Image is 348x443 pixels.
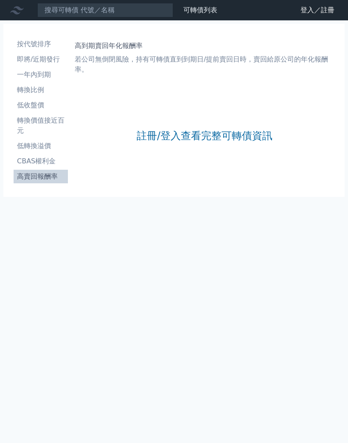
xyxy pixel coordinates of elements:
li: 一年內到期 [14,70,68,80]
li: 轉換價值接近百元 [14,115,68,136]
a: 按代號排序 [14,37,68,51]
p: 若公司無倒閉風險，持有可轉債直到到期日/提前賣回日時，賣回給原公司的年化報酬率。 [75,54,334,75]
a: 登入／註冊 [294,3,341,17]
li: 轉換比例 [14,85,68,95]
h1: 高到期賣回年化報酬率 [75,41,334,51]
a: 高賣回報酬率 [14,170,68,183]
a: 轉換價值接近百元 [14,114,68,137]
a: 轉換比例 [14,83,68,97]
li: 低轉換溢價 [14,141,68,151]
a: 低收盤價 [14,98,68,112]
a: 一年內到期 [14,68,68,81]
li: 低收盤價 [14,100,68,110]
input: 搜尋可轉債 代號／名稱 [37,3,173,17]
li: 即將/近期發行 [14,54,68,64]
a: 即將/近期發行 [14,53,68,66]
li: 按代號排序 [14,39,68,49]
li: CBAS權利金 [14,156,68,166]
a: 可轉債列表 [183,6,217,14]
li: 高賣回報酬率 [14,171,68,182]
a: 註冊/登入查看完整可轉債資訊 [137,129,272,143]
a: CBAS權利金 [14,154,68,168]
a: 低轉換溢價 [14,139,68,153]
